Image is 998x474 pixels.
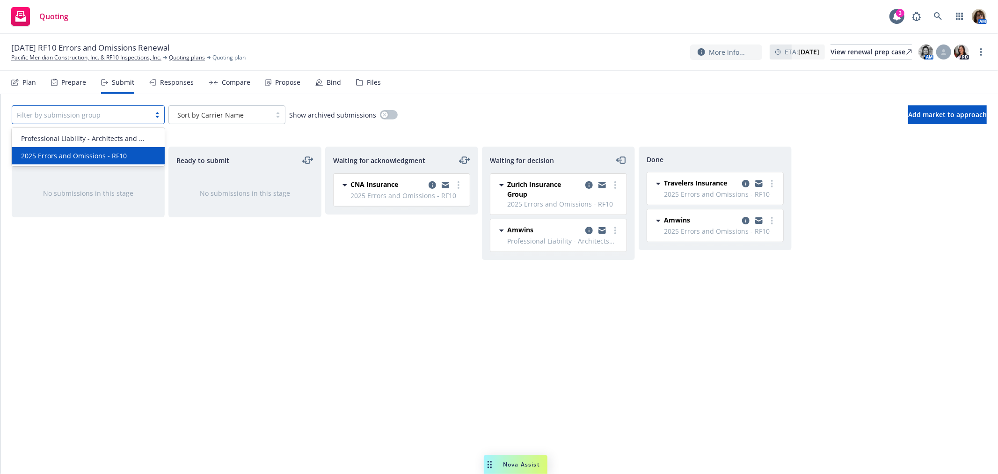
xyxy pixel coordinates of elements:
span: Quoting [39,13,68,20]
span: Amwins [507,225,533,235]
div: Submit [112,79,134,86]
a: copy logging email [427,179,438,191]
span: [DATE] RF10 Errors and Omissions Renewal [11,42,169,53]
span: Amwins [664,215,690,225]
span: Nova Assist [503,460,540,468]
a: more [976,46,987,58]
a: copy logging email [583,179,595,191]
img: photo [972,9,987,24]
span: Sort by Carrier Name [177,110,244,120]
a: more [453,179,464,191]
span: 2025 Errors and Omissions - RF10 [21,151,127,161]
span: Show archived submissions [289,110,376,120]
span: Sort by Carrier Name [174,110,266,120]
div: View renewal prep case [830,45,912,59]
a: more [766,178,778,189]
a: copy logging email [740,178,751,189]
span: Travelers Insurance [664,178,727,188]
div: Files [367,79,381,86]
a: moveLeftRight [459,155,470,166]
a: moveLeftRight [302,155,313,166]
a: Quoting plans [169,53,205,62]
button: Add market to approach [908,105,987,124]
span: 2025 Errors and Omissions - RF10 [507,199,621,209]
div: Propose [275,79,300,86]
span: Waiting for decision [490,156,554,165]
a: more [766,215,778,226]
a: moveLeft [616,155,627,166]
a: copy logging email [597,179,608,191]
a: View renewal prep case [830,44,912,59]
a: Switch app [950,7,969,26]
div: Prepare [61,79,86,86]
div: Responses [160,79,194,86]
span: CNA Insurance [350,179,398,189]
div: Bind [327,79,341,86]
span: Professional Liability - Architects and ... [21,133,145,143]
a: Pacific Meridian Construction, Inc. & RF10 Inspections, Inc. [11,53,161,62]
div: Compare [222,79,250,86]
span: Zurich Insurance Group [507,179,582,199]
div: 3 [896,9,904,17]
a: more [610,225,621,236]
a: copy logging email [753,215,765,226]
span: ETA : [785,47,819,57]
span: Add market to approach [908,110,987,119]
a: Search [929,7,947,26]
div: No submissions in this stage [27,188,149,198]
a: copy logging email [597,225,608,236]
div: No submissions in this stage [184,188,306,198]
img: photo [918,44,933,59]
div: Drag to move [484,455,495,474]
a: copy logging email [740,215,751,226]
a: copy logging email [440,179,451,191]
a: copy logging email [583,225,595,236]
a: Quoting [7,3,72,30]
button: Nova Assist [484,455,547,474]
a: more [610,179,621,191]
div: Plan [22,79,36,86]
span: Quoting plan [212,53,246,62]
span: 2025 Errors and Omissions - RF10 [350,191,464,200]
button: More info... [690,44,762,60]
span: Ready to submit [176,156,229,165]
span: 2025 Errors and Omissions - RF10 [664,189,778,199]
span: Done [647,155,663,164]
a: copy logging email [753,178,765,189]
img: photo [954,44,969,59]
a: Report a Bug [907,7,926,26]
span: 2025 Errors and Omissions - RF10 [664,226,778,236]
strong: [DATE] [798,47,819,56]
span: More info... [709,47,745,57]
span: Professional Liability - Architects and Engineers, Cyber Liability - Technology Services [507,236,621,246]
span: Waiting for acknowledgment [333,156,425,165]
